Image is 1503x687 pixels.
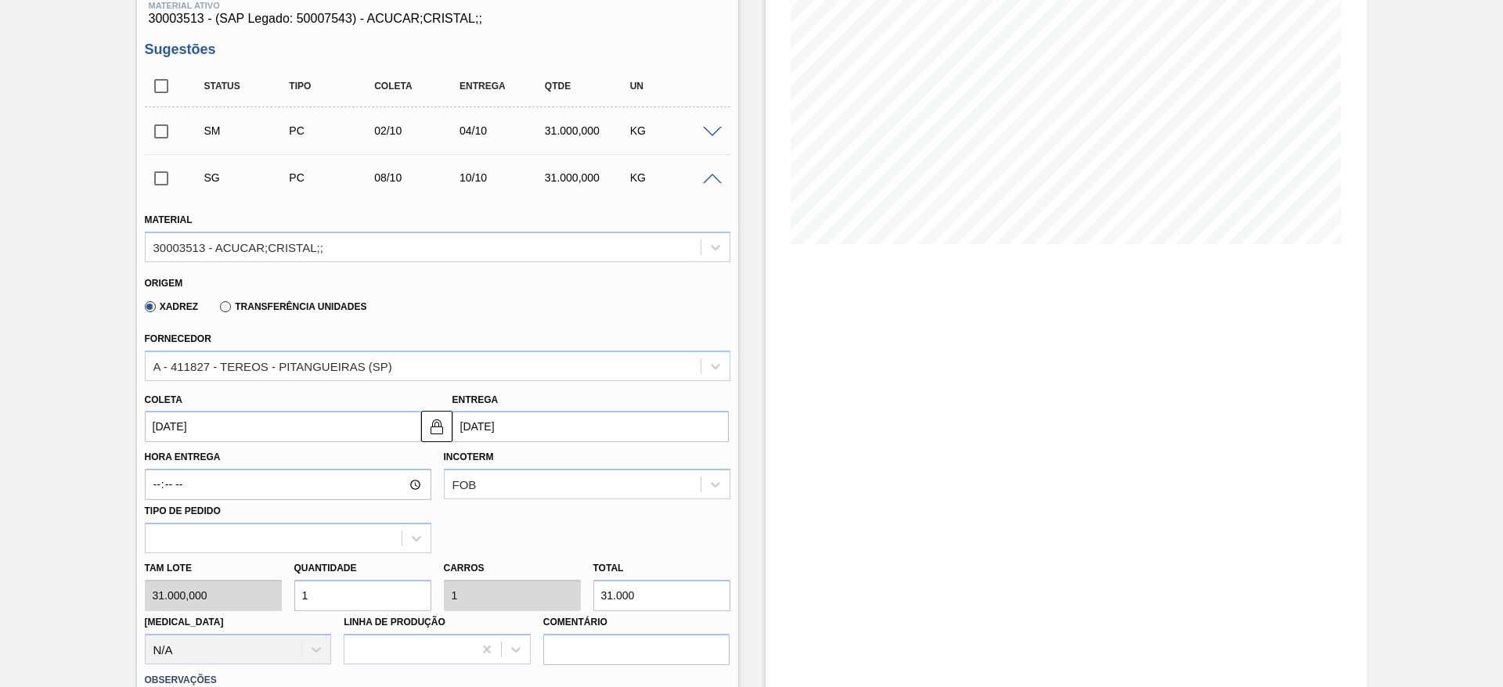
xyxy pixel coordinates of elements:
[456,171,550,184] div: 10/10/2025
[145,214,193,225] label: Material
[145,394,182,405] label: Coleta
[153,240,323,254] div: 30003513 - ACUCAR;CRISTAL;;
[145,411,421,442] input: dd/mm/yyyy
[200,81,295,92] div: Status
[145,505,221,516] label: Tipo de pedido
[344,617,445,628] label: Linha de Produção
[452,411,729,442] input: dd/mm/yyyy
[145,446,431,469] label: Hora Entrega
[541,81,636,92] div: Qtde
[626,124,721,137] div: KG
[145,301,199,312] label: Xadrez
[145,333,211,344] label: Fornecedor
[370,171,465,184] div: 08/10/2025
[200,124,295,137] div: Sugestão Manual
[149,12,726,26] span: 30003513 - (SAP Legado: 50007543) - ACUCAR;CRISTAL;;
[444,563,485,574] label: Carros
[153,359,392,372] div: A - 411827 - TEREOS - PITANGUEIRAS (SP)
[456,81,550,92] div: Entrega
[452,394,499,405] label: Entrega
[421,411,452,442] button: locked
[541,171,636,184] div: 31.000,000
[285,124,380,137] div: Pedido de Compra
[285,81,380,92] div: Tipo
[456,124,550,137] div: 04/10/2025
[541,124,636,137] div: 31.000,000
[543,611,730,634] label: Comentário
[593,563,624,574] label: Total
[145,41,730,58] h3: Sugestões
[427,417,446,436] img: locked
[626,81,721,92] div: UN
[145,278,183,289] label: Origem
[444,451,494,462] label: Incoterm
[370,124,465,137] div: 02/10/2025
[285,171,380,184] div: Pedido de Compra
[220,301,366,312] label: Transferência Unidades
[452,478,477,491] div: FOB
[149,1,726,10] span: Material ativo
[294,563,357,574] label: Quantidade
[370,81,465,92] div: Coleta
[200,171,295,184] div: Sugestão Criada
[145,617,224,628] label: [MEDICAL_DATA]
[626,171,721,184] div: KG
[145,557,282,580] label: Tam lote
